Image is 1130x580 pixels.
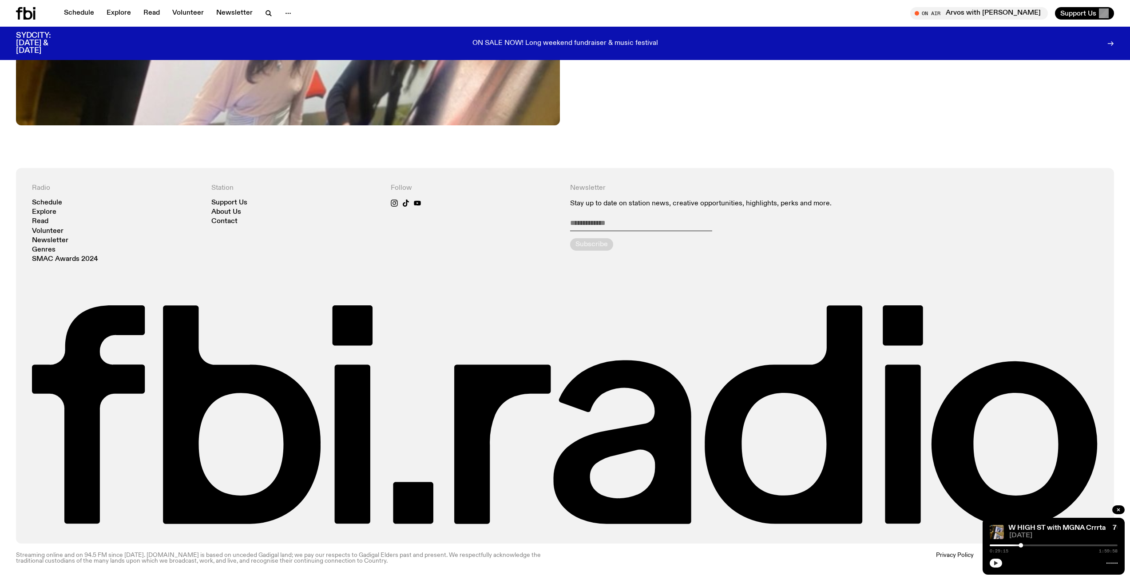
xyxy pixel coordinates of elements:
a: Newsletter [32,237,68,244]
h4: Newsletter [570,184,918,192]
a: SMAC Awards 2024 [32,256,98,263]
a: Contact [211,218,238,225]
a: About Us [211,209,241,216]
a: Newsletter [211,7,258,20]
a: Volunteer [32,228,63,235]
span: Support Us [1060,9,1096,17]
button: Support Us [1055,7,1114,20]
a: Genres [32,247,56,253]
span: 1:59:58 [1099,549,1118,553]
img: Artist MGNA Crrrta [990,525,1004,539]
h4: Station [211,184,380,192]
p: Stay up to date on station news, creative opportunities, highlights, perks and more. [570,200,918,208]
span: 0:29:15 [990,549,1008,553]
a: Read [32,218,48,225]
h4: Radio [32,184,201,192]
p: ON SALE NOW! Long weekend fundraiser & music festival [472,40,658,48]
a: Schedule [59,7,99,20]
h4: Follow [391,184,559,192]
a: Support Us [211,200,247,206]
a: 704 W HIGH ST with MGNA Crrrta [994,524,1106,532]
a: Explore [32,209,56,216]
a: Schedule [32,200,62,206]
a: Volunteer [167,7,209,20]
button: On AirArvos with [PERSON_NAME] [910,7,1048,20]
span: [DATE] [1009,532,1118,539]
a: Read [138,7,165,20]
a: Explore [101,7,136,20]
a: Privacy Policy [936,552,974,564]
p: Streaming online and on 94.5 FM since [DATE]. [DOMAIN_NAME] is based on unceded Gadigal land; we ... [16,552,560,564]
h3: SYDCITY: [DATE] & [DATE] [16,32,73,55]
button: Subscribe [570,238,613,251]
